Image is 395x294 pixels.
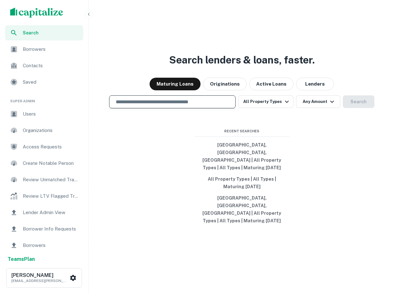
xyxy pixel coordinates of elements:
button: [GEOGRAPHIC_DATA], [GEOGRAPHIC_DATA], [GEOGRAPHIC_DATA] | All Property Types | All Types | Maturi... [194,139,289,173]
span: Search [23,29,79,36]
span: Organizations [23,127,79,134]
button: Originations [203,78,247,90]
a: Contacts [5,58,83,73]
span: Borrowers [23,45,79,53]
span: Create Notable Person [23,159,79,167]
span: Saved [23,78,79,86]
span: Recent Searches [194,129,289,134]
button: Lenders [296,78,334,90]
a: Review LTV Flagged Transactions [5,189,83,204]
a: Lender Admin View [5,205,83,220]
a: TeamsPlan [8,255,35,263]
span: Review LTV Flagged Transactions [23,192,79,200]
span: Contacts [23,62,79,69]
span: Users [23,110,79,118]
button: [PERSON_NAME][EMAIL_ADDRESS][PERSON_NAME][DOMAIN_NAME] [6,268,82,288]
a: Borrowers [5,238,83,253]
h6: [PERSON_NAME] [11,273,68,278]
a: Users [5,106,83,122]
a: Create Notable Person [5,156,83,171]
a: Saved [5,75,83,90]
p: [EMAIL_ADDRESS][PERSON_NAME][DOMAIN_NAME] [11,278,68,284]
li: Super Admin [5,91,83,106]
a: Review Unmatched Transactions [5,172,83,187]
h3: Search lenders & loans, faster. [169,52,315,68]
button: [GEOGRAPHIC_DATA], [GEOGRAPHIC_DATA], [GEOGRAPHIC_DATA] | All Property Types | All Types | Maturi... [194,192,289,226]
iframe: Chat Widget [363,243,395,274]
button: Maturing Loans [150,78,201,90]
span: Borrowers [23,242,79,249]
a: Borrower Info Requests [5,221,83,237]
a: Access Requests [5,139,83,154]
button: All Property Types | All Types | Maturing [DATE] [194,173,289,192]
img: capitalize-logo.png [10,8,63,18]
span: Borrower Info Requests [23,225,79,233]
span: Access Requests [23,143,79,151]
span: Lender Admin View [23,209,79,216]
button: All Property Types [238,95,293,108]
a: Borrowers [5,42,83,57]
span: Review Unmatched Transactions [23,176,79,183]
button: Any Amount [296,95,340,108]
strong: Teams Plan [8,256,35,262]
a: Search [5,25,83,40]
button: Active Loans [249,78,293,90]
a: Organizations [5,123,83,138]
